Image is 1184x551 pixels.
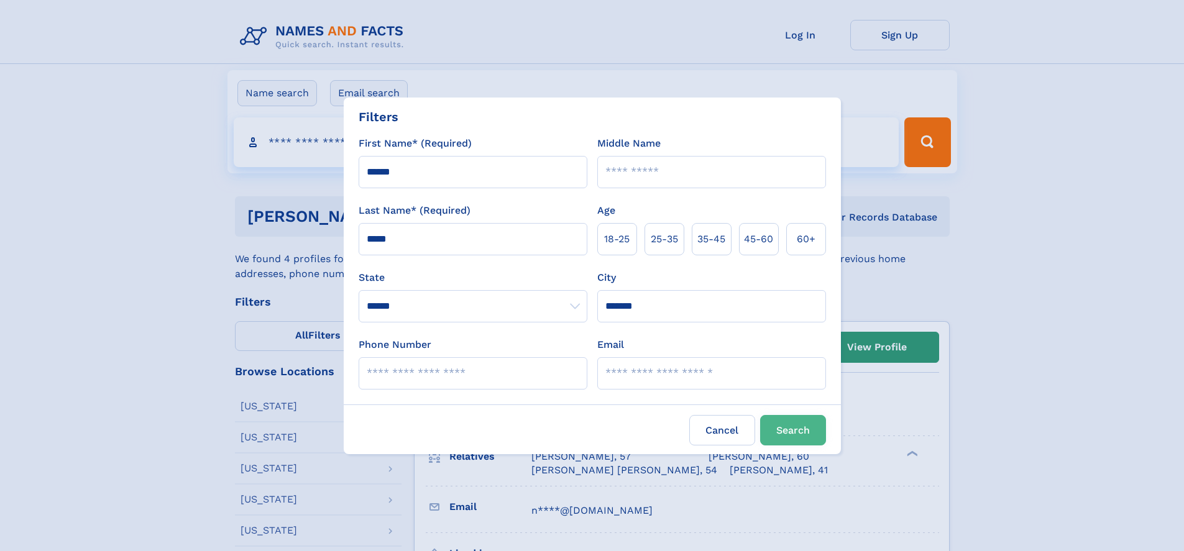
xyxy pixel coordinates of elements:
label: Phone Number [359,337,431,352]
span: 45‑60 [744,232,773,247]
span: 35‑45 [697,232,725,247]
label: Age [597,203,615,218]
label: State [359,270,587,285]
span: 18‑25 [604,232,630,247]
label: Middle Name [597,136,661,151]
div: Filters [359,107,398,126]
label: Last Name* (Required) [359,203,470,218]
span: 60+ [797,232,815,247]
label: Cancel [689,415,755,445]
label: City [597,270,616,285]
button: Search [760,415,826,445]
span: 25‑35 [651,232,678,247]
label: Email [597,337,624,352]
label: First Name* (Required) [359,136,472,151]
